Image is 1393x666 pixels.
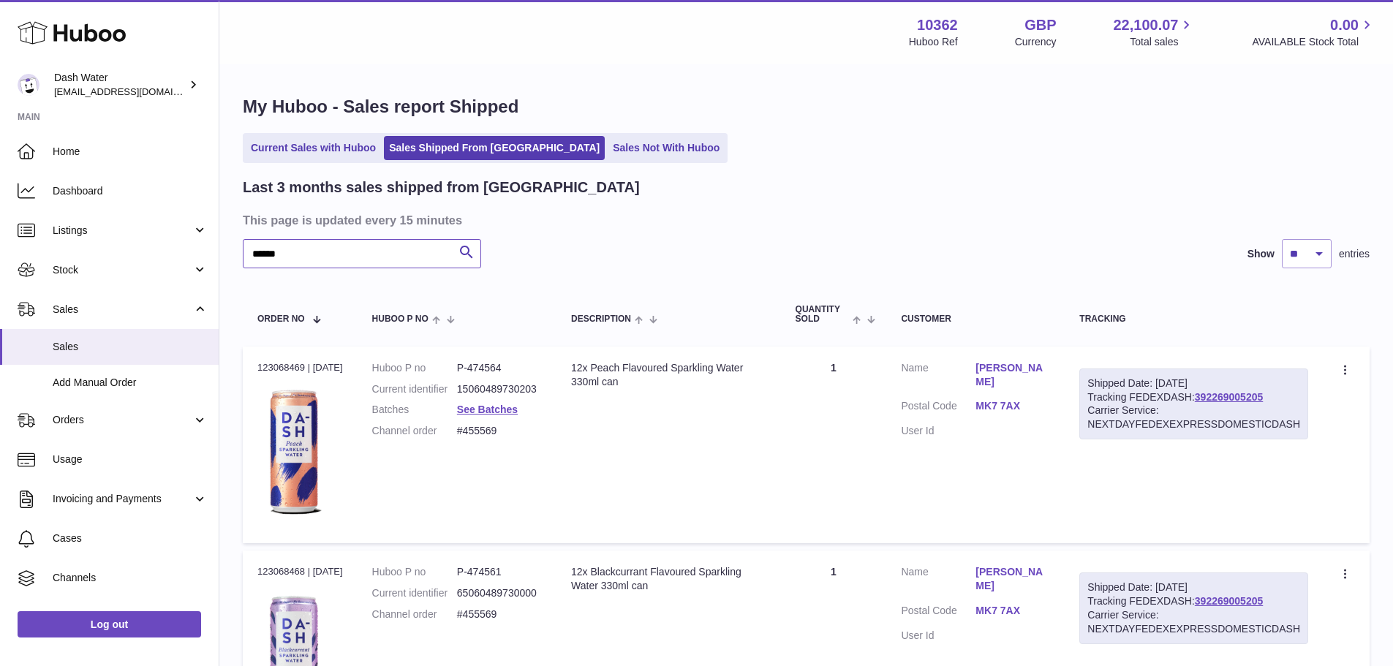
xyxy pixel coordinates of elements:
[372,586,457,600] dt: Current identifier
[917,15,958,35] strong: 10362
[257,565,343,578] div: 123068468 | [DATE]
[1252,35,1375,49] span: AVAILABLE Stock Total
[53,413,192,427] span: Orders
[372,314,429,324] span: Huboo P no
[781,347,887,543] td: 1
[571,314,631,324] span: Description
[1079,368,1308,440] div: Tracking FEDEXDASH:
[243,95,1370,118] h1: My Huboo - Sales report Shipped
[372,565,457,579] dt: Huboo P no
[457,361,542,375] dd: P-474564
[1330,15,1359,35] span: 0.00
[457,424,542,438] dd: #455569
[1252,15,1375,49] a: 0.00 AVAILABLE Stock Total
[975,399,1050,413] a: MK7 7AX
[243,212,1366,228] h3: This page is updated every 15 minutes
[975,565,1050,593] a: [PERSON_NAME]
[901,361,975,393] dt: Name
[53,303,192,317] span: Sales
[372,382,457,396] dt: Current identifier
[53,340,208,354] span: Sales
[571,565,766,593] div: 12x Blackcurrant Flavoured Sparkling Water 330ml can
[53,376,208,390] span: Add Manual Order
[457,565,542,579] dd: P-474561
[457,382,542,396] dd: 15060489730203
[257,361,343,374] div: 123068469 | [DATE]
[54,71,186,99] div: Dash Water
[457,404,518,415] a: See Batches
[18,611,201,637] a: Log out
[1087,376,1300,390] div: Shipped Date: [DATE]
[257,379,331,525] img: 103621706197738.png
[1079,314,1308,324] div: Tracking
[457,586,542,600] dd: 65060489730000
[1015,35,1057,49] div: Currency
[1087,608,1300,636] div: Carrier Service: NEXTDAYFEDEXEXPRESSDOMESTICDASH
[1130,35,1195,49] span: Total sales
[53,571,208,585] span: Channels
[372,403,457,417] dt: Batches
[53,453,208,466] span: Usage
[372,424,457,438] dt: Channel order
[53,224,192,238] span: Listings
[1079,572,1308,644] div: Tracking FEDEXDASH:
[909,35,958,49] div: Huboo Ref
[53,263,192,277] span: Stock
[246,136,381,160] a: Current Sales with Huboo
[372,361,457,375] dt: Huboo P no
[1195,391,1263,403] a: 392269005205
[1087,580,1300,594] div: Shipped Date: [DATE]
[53,492,192,506] span: Invoicing and Payments
[18,74,39,96] img: internalAdmin-10362@internal.huboo.com
[1024,15,1056,35] strong: GBP
[243,178,640,197] h2: Last 3 months sales shipped from [GEOGRAPHIC_DATA]
[1113,15,1178,35] span: 22,100.07
[384,136,605,160] a: Sales Shipped From [GEOGRAPHIC_DATA]
[901,604,975,621] dt: Postal Code
[901,629,975,643] dt: User Id
[1339,247,1370,261] span: entries
[571,361,766,389] div: 12x Peach Flavoured Sparkling Water 330ml can
[53,531,208,545] span: Cases
[53,184,208,198] span: Dashboard
[1113,15,1195,49] a: 22,100.07 Total sales
[1195,595,1263,607] a: 392269005205
[975,361,1050,389] a: [PERSON_NAME]
[457,608,542,621] dd: #455569
[901,314,1050,324] div: Customer
[796,305,850,324] span: Quantity Sold
[1087,404,1300,431] div: Carrier Service: NEXTDAYFEDEXEXPRESSDOMESTICDASH
[901,424,975,438] dt: User Id
[53,145,208,159] span: Home
[257,314,305,324] span: Order No
[608,136,725,160] a: Sales Not With Huboo
[975,604,1050,618] a: MK7 7AX
[901,565,975,597] dt: Name
[901,399,975,417] dt: Postal Code
[54,86,215,97] span: [EMAIL_ADDRESS][DOMAIN_NAME]
[372,608,457,621] dt: Channel order
[1247,247,1275,261] label: Show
